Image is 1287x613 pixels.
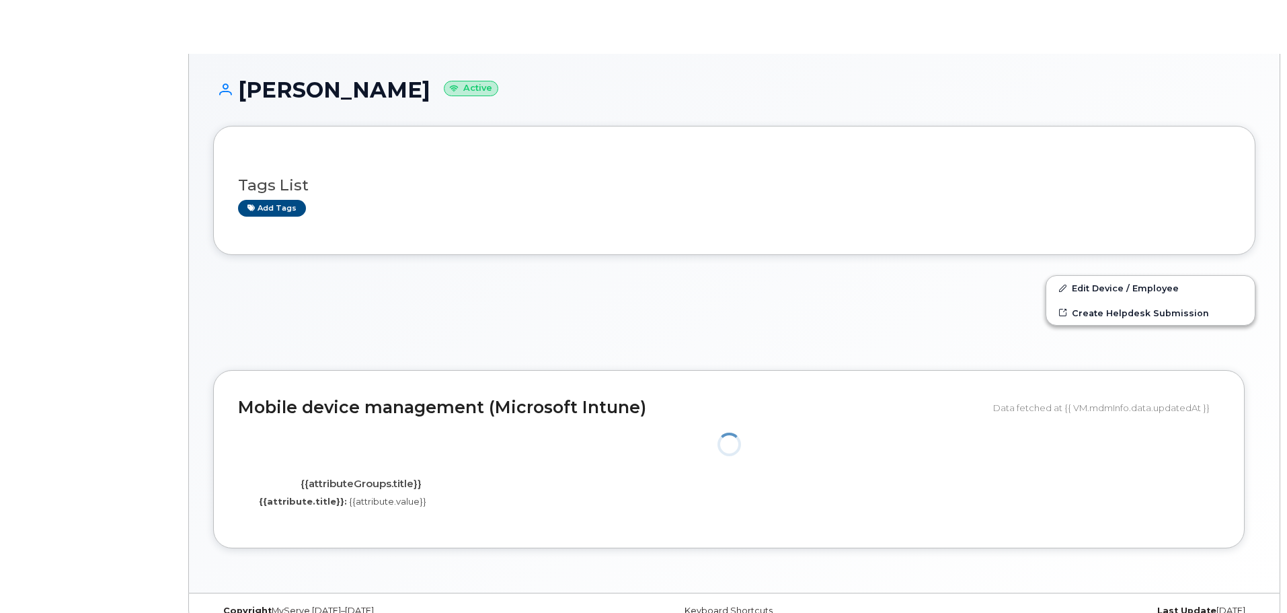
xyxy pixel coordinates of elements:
a: Edit Device / Employee [1046,276,1255,300]
small: Active [444,81,498,96]
h3: Tags List [238,177,1231,194]
label: {{attribute.title}}: [259,495,347,508]
div: Data fetched at {{ VM.mdmInfo.data.updatedAt }} [993,395,1220,421]
h2: Mobile device management (Microsoft Intune) [238,398,983,417]
a: Add tags [238,200,306,217]
span: {{attribute.value}} [349,496,426,507]
a: Create Helpdesk Submission [1046,301,1255,325]
h4: {{attributeGroups.title}} [248,478,473,490]
h1: [PERSON_NAME] [213,78,1255,102]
